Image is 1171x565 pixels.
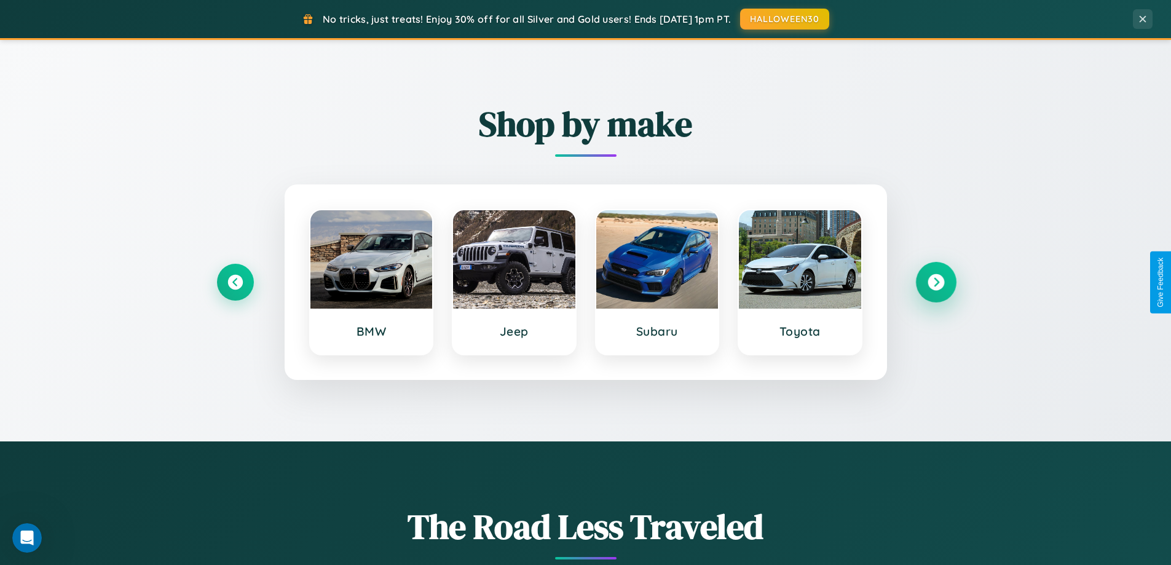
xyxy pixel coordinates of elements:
h3: Toyota [751,324,849,339]
h3: Subaru [609,324,706,339]
button: HALLOWEEN30 [740,9,829,30]
div: Give Feedback [1156,258,1165,307]
h3: Jeep [465,324,563,339]
h3: BMW [323,324,420,339]
h1: The Road Less Traveled [217,503,955,550]
iframe: Intercom live chat [12,523,42,553]
h2: Shop by make [217,100,955,148]
span: No tricks, just treats! Enjoy 30% off for all Silver and Gold users! Ends [DATE] 1pm PT. [323,13,731,25]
